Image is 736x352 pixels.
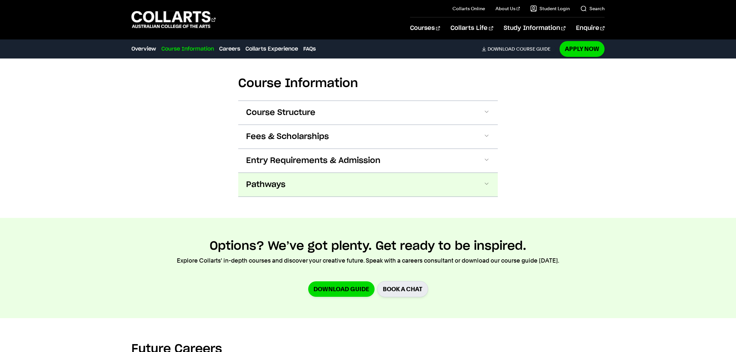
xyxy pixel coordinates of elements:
a: Student Login [530,5,570,12]
a: Download Guide [308,281,375,297]
button: Entry Requirements & Admission [238,149,498,173]
a: Collarts Life [450,17,493,39]
a: DownloadCourse Guide [482,46,556,52]
a: Enquire [576,17,605,39]
a: Study Information [504,17,565,39]
span: Entry Requirements & Admission [246,155,380,166]
a: FAQs [303,45,316,53]
a: Careers [219,45,240,53]
button: Fees & Scholarships [238,125,498,149]
a: Overview [131,45,156,53]
button: Course Structure [238,101,498,125]
span: Course Structure [246,107,315,118]
h2: Course Information [238,76,498,91]
a: Collarts Experience [245,45,298,53]
span: Download [488,46,515,52]
a: Course Information [161,45,214,53]
button: Pathways [238,173,498,197]
p: Explore Collarts' in-depth courses and discover your creative future. Speak with a careers consul... [177,256,559,265]
a: About Us [495,5,520,12]
a: Apply Now [560,41,605,57]
span: Pathways [246,179,286,190]
a: Collarts Online [452,5,485,12]
a: Search [580,5,605,12]
div: Go to homepage [131,10,216,29]
h2: Options? We’ve got plenty. Get ready to be inspired. [210,239,526,253]
span: Fees & Scholarships [246,131,329,142]
a: Courses [410,17,440,39]
a: BOOK A CHAT [377,281,428,297]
